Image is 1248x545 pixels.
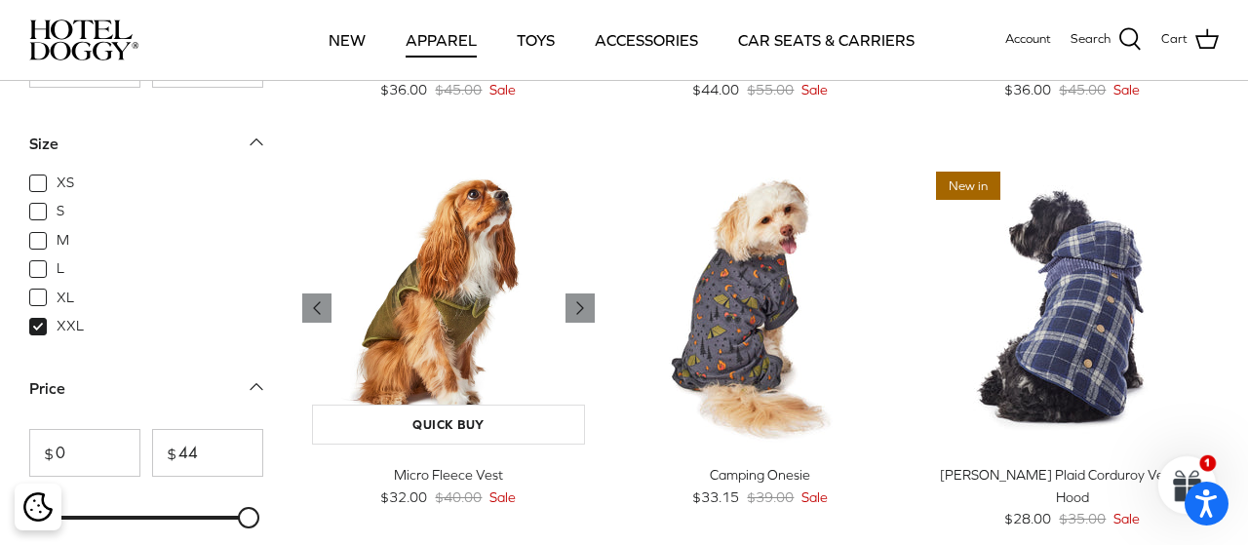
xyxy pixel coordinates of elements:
[57,202,64,221] span: S
[926,464,1219,508] div: [PERSON_NAME] Plaid Corduroy Vest with Hood
[302,162,595,454] a: Micro Fleece Vest
[1113,508,1140,529] span: Sale
[302,464,595,508] a: Micro Fleece Vest $32.00 $40.00 Sale
[1004,79,1051,100] span: $36.00
[1071,29,1111,50] span: Search
[57,289,74,308] span: XL
[1059,508,1106,529] span: $35.00
[692,487,739,508] span: $33.15
[311,7,383,73] a: NEW
[499,7,572,73] a: TOYS
[747,79,794,100] span: $55.00
[565,293,595,323] a: Previous
[747,487,794,508] span: $39.00
[388,7,494,73] a: APPAREL
[489,79,516,100] span: Sale
[152,429,263,478] input: To
[312,172,381,200] span: 20% off
[380,79,427,100] span: $36.00
[614,162,907,454] a: Camping Onesie
[1004,508,1051,529] span: $28.00
[1059,79,1106,100] span: $45.00
[926,464,1219,529] a: [PERSON_NAME] Plaid Corduroy Vest with Hood $28.00 $35.00 Sale
[302,293,331,323] a: Previous
[29,373,263,417] a: Price
[29,19,138,60] img: hoteldoggycom
[29,429,140,478] input: From
[20,490,55,525] button: Cookie policy
[1005,31,1051,46] span: Account
[57,174,74,193] span: XS
[380,487,427,508] span: $32.00
[1161,27,1219,53] a: Cart
[936,172,1000,200] span: New in
[1113,79,1140,100] span: Sale
[57,231,69,251] span: M
[614,464,907,486] div: Camping Onesie
[302,464,595,486] div: Micro Fleece Vest
[312,405,585,445] a: Quick buy
[721,7,932,73] a: CAR SEATS & CARRIERS
[57,317,84,336] span: XXL
[57,259,64,279] span: L
[435,79,482,100] span: $45.00
[29,376,65,402] div: Price
[435,487,482,508] span: $40.00
[153,446,176,461] span: $
[801,79,828,100] span: Sale
[614,464,907,508] a: Camping Onesie $33.15 $39.00 Sale
[15,484,61,530] div: Cookie policy
[29,129,263,173] a: Size
[1005,29,1051,50] a: Account
[23,492,53,522] img: Cookie policy
[30,446,54,461] span: $
[1161,29,1188,50] span: Cart
[489,487,516,508] span: Sale
[29,132,58,157] div: Size
[577,7,716,73] a: ACCESSORIES
[926,162,1219,454] a: Melton Plaid Corduroy Vest with Hood
[801,487,828,508] span: Sale
[624,172,693,200] span: 15% off
[692,79,739,100] span: $44.00
[1071,27,1142,53] a: Search
[290,7,953,73] div: Primary navigation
